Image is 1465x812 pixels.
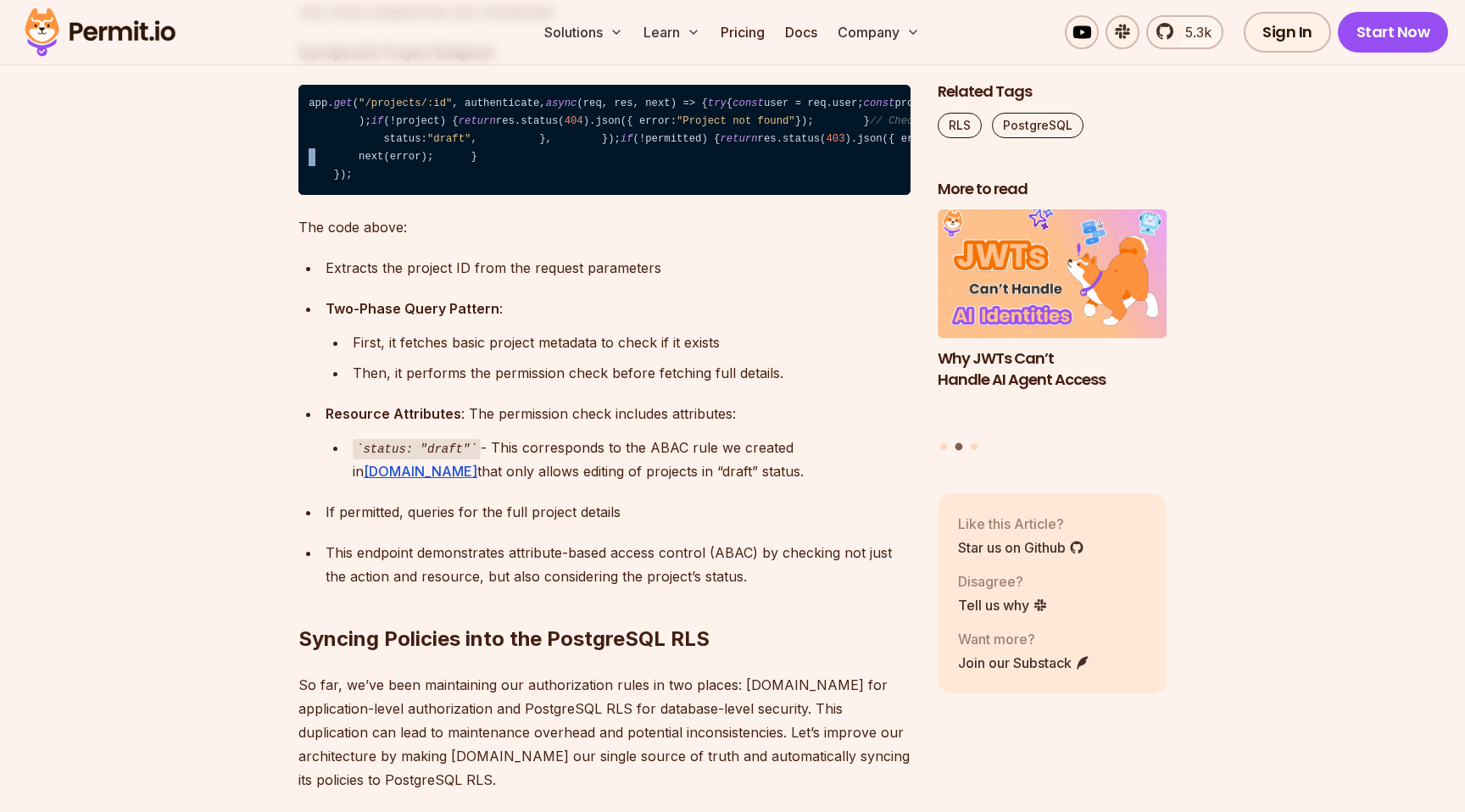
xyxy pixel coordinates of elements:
[1175,22,1212,42] span: 5.3k
[334,97,353,109] span: get
[621,133,633,145] span: if
[326,405,461,422] strong: Resource Attributes
[938,179,1167,200] h2: More to read
[459,115,496,127] span: return
[298,85,911,195] code: app. ( , authenticate, (req, res, next) => { { user = req.user; projectId = req. .id; (!projectId...
[938,210,1167,433] li: 2 of 3
[938,81,1167,103] h2: Related Tags
[326,541,911,588] div: This endpoint demonstrates attribute-based access control (ABAC) by checking not just the action ...
[955,443,963,451] button: Go to slide 2
[326,500,911,524] div: If permitted, queries for the full project details
[958,629,1090,649] p: Want more?
[546,97,577,109] span: async
[938,210,1167,453] div: Posts
[359,97,452,109] span: "/projects/:id"
[708,97,727,109] span: try
[958,537,1084,558] a: Star us on Github
[353,361,911,385] div: Then, it performs the permission check before fetching full details.
[298,558,911,653] h2: Syncing Policies into the PostgreSQL RLS
[826,133,844,145] span: 403
[958,595,1048,615] a: Tell us why
[714,15,771,49] a: Pricing
[565,115,583,127] span: 404
[938,113,982,138] a: RLS
[353,331,911,354] div: First, it fetches basic project metadata to check if it exists
[677,115,795,127] span: "Project not found"
[938,210,1167,339] img: Why JWTs Can’t Handle AI Agent Access
[720,133,757,145] span: return
[958,514,1084,534] p: Like this Article?
[371,115,384,127] span: if
[353,439,481,459] code: status: "draft"
[326,300,499,317] strong: Two-Phase Query Pattern
[353,436,911,484] div: - This corresponds to the ABAC rule we created in that only allows editing of projects in “draft”...
[538,15,630,49] button: Solutions
[1338,12,1449,53] a: Start Now
[940,443,947,450] button: Go to slide 1
[17,3,183,61] img: Permit logo
[958,653,1090,673] a: Join our Substack
[958,571,1048,592] p: Disagree?
[778,15,824,49] a: Docs
[1146,15,1223,49] a: 5.3k
[831,15,927,49] button: Company
[637,15,707,49] button: Learn
[864,97,895,109] span: const
[427,133,471,145] span: "draft"
[326,402,911,425] div: : The permission check includes attributes:
[298,215,911,239] p: The code above:
[732,97,764,109] span: const
[938,348,1167,391] h3: Why JWTs Can’t Handle AI Agent Access
[971,443,978,450] button: Go to slide 3
[938,210,1167,433] a: Why JWTs Can’t Handle AI Agent AccessWhy JWTs Can’t Handle AI Agent Access
[364,463,477,480] a: [DOMAIN_NAME]
[1244,12,1331,53] a: Sign In
[326,297,911,320] div: :
[992,113,1083,138] a: PostgreSQL
[326,256,911,280] div: Extracts the project ID from the request parameters
[298,673,911,792] p: So far, we’ve been maintaining our authorization rules in two places: [DOMAIN_NAME] for applicati...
